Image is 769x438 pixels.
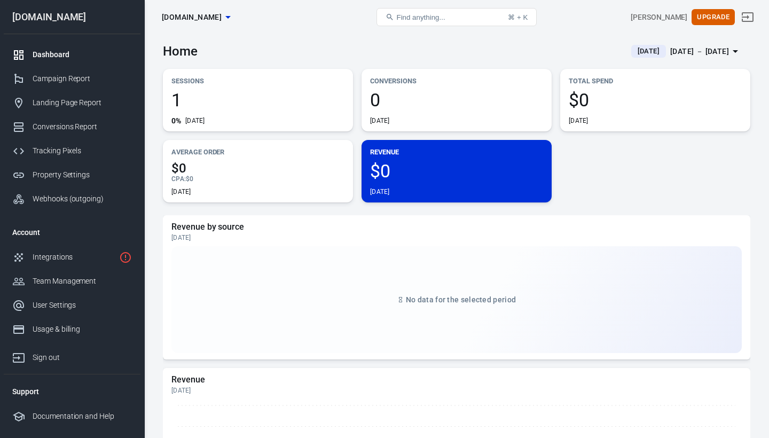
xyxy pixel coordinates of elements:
div: [DATE] [185,116,205,125]
div: Dashboard [33,49,132,60]
div: Team Management [33,276,132,287]
span: $0 [186,175,193,183]
p: Conversions [370,75,543,87]
span: Find anything... [396,13,445,21]
div: User Settings [33,300,132,311]
p: Revenue [370,146,543,158]
span: $0 [569,91,742,109]
div: [DATE] [171,386,742,395]
div: Conversions Report [33,121,132,132]
span: No data for the selected period [406,295,516,304]
div: [DATE] [370,116,390,125]
div: Landing Page Report [33,97,132,108]
a: Webhooks (outgoing) [4,187,140,211]
div: [DOMAIN_NAME] [4,12,140,22]
h5: Revenue [171,374,742,385]
a: Dashboard [4,43,140,67]
div: [DATE] [171,233,742,242]
h3: Home [163,44,198,59]
div: Property Settings [33,169,132,181]
li: Account [4,220,140,245]
a: Sign out [735,4,760,30]
a: Usage & billing [4,317,140,341]
a: Campaign Report [4,67,140,91]
div: Account id: GXqx2G2u [631,12,687,23]
button: [DOMAIN_NAME] [158,7,234,27]
div: Documentation and Help [33,411,132,422]
svg: 1 networks not verified yet [119,251,132,264]
div: Webhooks (outgoing) [33,193,132,205]
p: Sessions [171,75,344,87]
div: Campaign Report [33,73,132,84]
a: Sign out [4,341,140,370]
a: Team Management [4,269,140,293]
button: [DATE][DATE] － [DATE] [623,43,750,60]
button: Find anything...⌘ + K [376,8,537,26]
span: 0 [370,91,543,109]
div: [DATE] － [DATE] [670,45,729,58]
div: ⌘ + K [508,13,528,21]
a: Landing Page Report [4,91,140,115]
span: 1 [171,91,344,109]
li: Support [4,379,140,404]
div: [DATE] [171,187,191,196]
button: Upgrade [692,9,735,26]
p: Average Order [171,146,344,158]
span: CPA : [171,175,186,183]
a: Conversions Report [4,115,140,139]
h5: Revenue by source [171,222,742,232]
div: Usage & billing [33,324,132,335]
div: Integrations [33,252,115,263]
div: Sign out [33,352,132,363]
span: 0% [171,117,181,124]
a: Tracking Pixels [4,139,140,163]
p: Total Spend [569,75,742,87]
span: $0 [370,162,543,180]
span: worldwidehealthytip.com [162,11,222,24]
a: Property Settings [4,163,140,187]
div: Tracking Pixels [33,145,132,157]
div: [DATE] [370,187,390,196]
div: [DATE] [569,116,588,125]
a: Integrations [4,245,140,269]
span: $0 [171,162,344,175]
a: User Settings [4,293,140,317]
span: [DATE] [633,46,664,57]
